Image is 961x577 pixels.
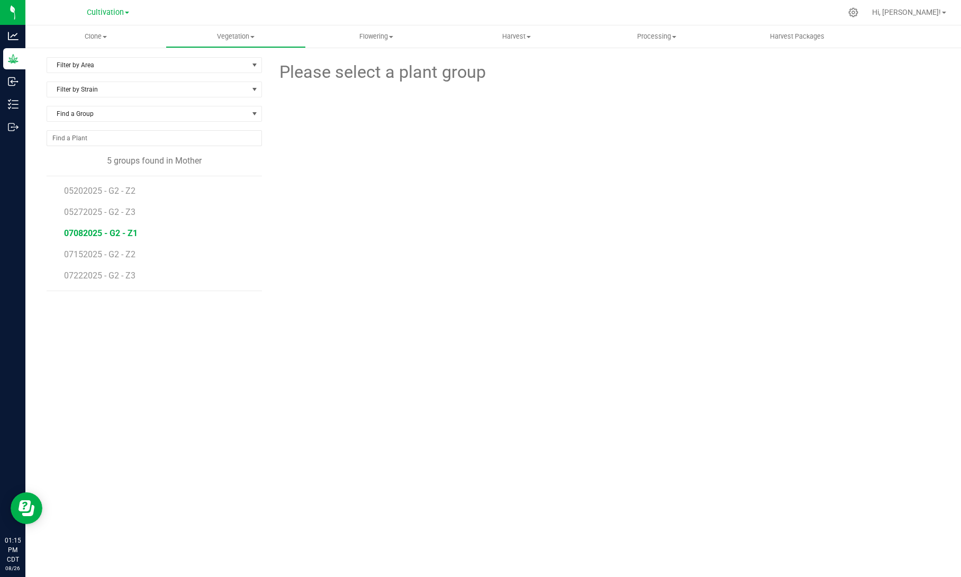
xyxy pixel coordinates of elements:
span: Cultivation [87,8,124,17]
span: Vegetation [166,32,305,41]
inline-svg: Inventory [8,99,19,110]
span: select [248,58,261,73]
a: Processing [587,25,727,48]
span: Filter by Strain [47,82,248,97]
span: Hi, [PERSON_NAME]! [872,8,941,16]
p: 01:15 PM CDT [5,536,21,564]
span: 07222025 - G2 - Z3 [64,271,135,281]
a: Flowering [306,25,446,48]
inline-svg: Inbound [8,76,19,87]
span: Harvest Packages [756,32,839,41]
span: Flowering [306,32,446,41]
span: Harvest [447,32,586,41]
div: Manage settings [847,7,860,17]
span: Please select a plant group [278,59,486,85]
span: 07152025 - G2 - Z2 [64,249,135,259]
span: Clone [25,32,166,41]
div: 5 groups found in Mother [47,155,262,167]
a: Vegetation [166,25,306,48]
span: Filter by Area [47,58,248,73]
span: 05202025 - G2 - Z2 [64,186,135,196]
span: Find a Group [47,106,248,121]
span: 05272025 - G2 - Z3 [64,207,135,217]
inline-svg: Outbound [8,122,19,132]
inline-svg: Grow [8,53,19,64]
a: Harvest Packages [727,25,867,48]
iframe: Resource center [11,492,42,524]
a: Clone [25,25,166,48]
input: NO DATA FOUND [47,131,261,146]
a: Harvest [447,25,587,48]
span: Processing [587,32,727,41]
p: 08/26 [5,564,21,572]
inline-svg: Analytics [8,31,19,41]
span: 07082025 - G2 - Z1 [64,228,138,238]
